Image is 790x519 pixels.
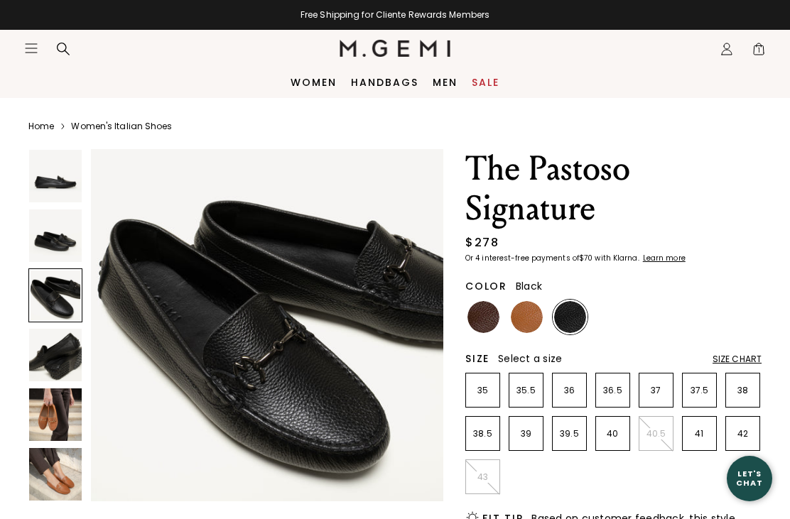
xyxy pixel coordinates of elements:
klarna-placement-style-cta: Learn more [643,253,686,263]
p: 37.5 [683,385,716,396]
klarna-placement-style-body: with Klarna [595,253,641,263]
p: 35 [466,385,499,396]
img: The Pastoso Signature [29,329,82,381]
p: 40.5 [639,428,673,439]
img: Black [554,301,586,333]
p: 40 [596,428,629,439]
h1: The Pastoso Signature [465,149,762,229]
div: Size Chart [713,354,762,365]
klarna-placement-style-body: Or 4 interest-free payments of [465,253,579,263]
a: Women's Italian Shoes [71,121,172,132]
a: Men [433,77,458,88]
p: 36 [553,385,586,396]
a: Sale [472,77,499,88]
img: The Pastoso Signature [29,448,82,501]
span: Black [516,279,542,293]
a: Home [28,121,54,132]
p: 41 [683,428,716,439]
img: The Pastoso Signature [29,388,82,441]
a: Learn more [642,254,686,263]
img: The Pastoso Signature [29,150,82,202]
img: Chocolate [467,301,499,333]
p: 35.5 [509,385,543,396]
span: 1 [752,45,766,59]
div: $278 [465,234,499,251]
div: Let's Chat [727,469,772,487]
p: 37 [639,385,673,396]
span: Select a size [498,351,562,366]
klarna-placement-style-amount: $70 [579,253,592,263]
p: 36.5 [596,385,629,396]
p: 39 [509,428,543,439]
p: 43 [466,471,499,483]
img: The Pastoso Signature [91,149,443,501]
a: Handbags [351,77,418,88]
p: 38 [726,385,759,396]
img: Tan [511,301,543,333]
p: 38.5 [466,428,499,439]
h2: Size [465,353,489,364]
a: Women [291,77,337,88]
img: The Pastoso Signature [29,209,82,262]
img: M.Gemi [340,40,451,57]
p: 42 [726,428,759,439]
h2: Color [465,280,507,292]
p: 39.5 [553,428,586,439]
button: Open site menu [24,41,38,55]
